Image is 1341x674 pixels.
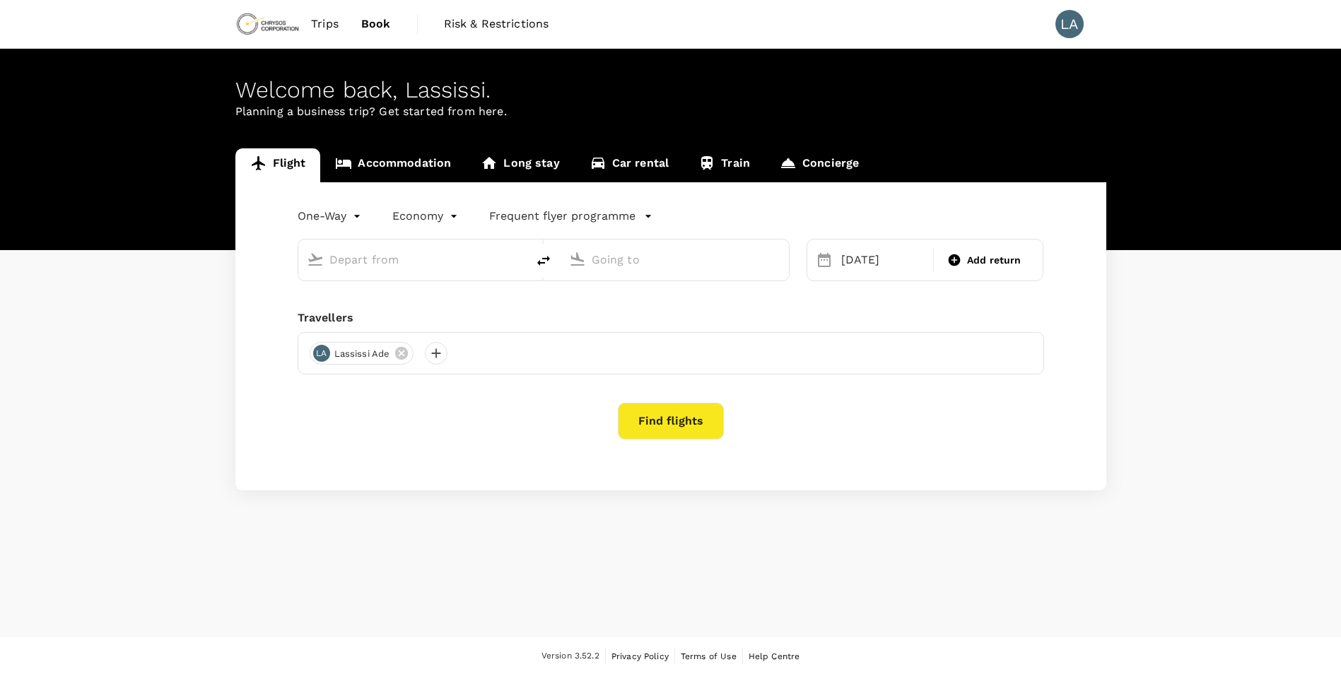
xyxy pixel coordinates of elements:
[541,649,599,663] span: Version 3.52.2
[779,258,782,261] button: Open
[311,16,339,32] span: Trips
[235,77,1106,103] div: Welcome back , Lassissi .
[235,103,1106,120] p: Planning a business trip? Get started from here.
[517,258,520,261] button: Open
[967,253,1021,268] span: Add return
[392,205,461,227] div: Economy
[489,208,652,225] button: Frequent flyer programme
[444,16,549,32] span: Risk & Restrictions
[329,249,497,271] input: Depart from
[298,205,364,227] div: One-Way
[618,403,724,439] button: Find flights
[681,651,737,661] span: Terms of Use
[326,347,399,361] span: Lassissi Ade
[611,651,669,661] span: Privacy Policy
[310,342,414,365] div: LALassissi Ade
[836,246,930,274] div: [DATE]
[313,345,330,362] div: LA
[489,208,636,225] p: Frequent flyer programme
[235,8,300,40] img: Chrysos Corporation
[611,649,669,664] a: Privacy Policy
[466,148,574,182] a: Long stay
[1055,10,1084,38] div: LA
[320,148,466,182] a: Accommodation
[749,651,800,661] span: Help Centre
[575,148,684,182] a: Car rental
[592,249,759,271] input: Going to
[681,649,737,664] a: Terms of Use
[765,148,874,182] a: Concierge
[298,309,1044,326] div: Travellers
[749,649,800,664] a: Help Centre
[684,148,765,182] a: Train
[235,148,321,182] a: Flight
[527,244,561,278] button: delete
[361,16,391,32] span: Book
